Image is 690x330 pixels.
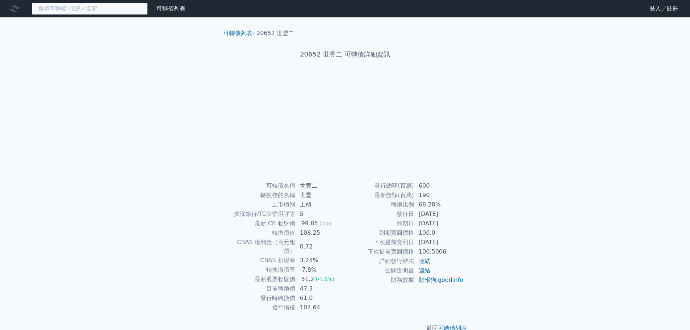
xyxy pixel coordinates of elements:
[414,191,464,200] td: 190
[226,200,296,209] td: 上市櫃別
[419,258,430,264] a: 連結
[226,209,296,219] td: 擔保銀行/TCRI信用評等
[345,238,414,247] td: 下次提前賣回日
[226,265,296,275] td: 轉換溢價率
[296,293,345,303] td: 61.0
[414,228,464,238] td: 100.0
[226,303,296,312] td: 發行價格
[644,3,684,14] a: 登入／註冊
[419,276,436,283] a: 財報狗
[296,228,345,238] td: 108.25
[296,191,345,200] td: 世豐
[296,256,345,265] td: 3.25%
[300,275,316,284] div: 51.2
[438,276,463,283] a: goodinfo
[414,275,464,285] td: ,
[223,30,252,37] a: 可轉債列表
[223,29,255,38] li: ›
[345,181,414,191] td: 發行總額(百萬)
[300,219,319,228] div: 99.85
[345,209,414,219] td: 發行日
[226,275,296,284] td: 最新股票收盤價
[345,266,414,275] td: 公開說明書
[345,200,414,209] td: 轉換比例
[414,200,464,209] td: 68.28%
[345,275,414,285] td: 財務數據
[32,3,148,15] input: 搜尋可轉債 代號／名稱
[414,247,464,256] td: 100.5006
[345,191,414,200] td: 最新餘額(百萬)
[296,284,345,293] td: 47.3
[345,228,414,238] td: 到期賣回價格
[315,276,334,282] span: (-1.5%)
[226,191,296,200] td: 轉換標的名稱
[414,238,464,247] td: [DATE]
[296,265,345,275] td: -7.8%
[296,209,345,219] td: 5
[226,228,296,238] td: 轉換價值
[414,209,464,219] td: [DATE]
[296,181,345,191] td: 世豐二
[414,219,464,228] td: [DATE]
[296,303,345,312] td: 107.64
[419,267,430,274] a: 連結
[345,256,414,266] td: 詳細發行辦法
[156,5,185,12] a: 可轉債列表
[256,29,294,38] li: 20652 世豐二
[226,256,296,265] td: CBAS 折現率
[414,181,464,191] td: 600
[345,247,414,256] td: 下次提前賣回價格
[296,200,345,209] td: 上櫃
[226,293,296,303] td: 發行時轉換價
[345,219,414,228] td: 到期日
[226,284,296,293] td: 目前轉換價
[296,238,345,256] td: 0.72
[226,238,296,256] td: CBAS 權利金（百元報價）
[218,49,473,59] h1: 20652 世豐二 可轉債詳細資訊
[319,221,331,226] span: (0%)
[226,181,296,191] td: 可轉債名稱
[226,219,296,228] td: 最新 CB 收盤價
